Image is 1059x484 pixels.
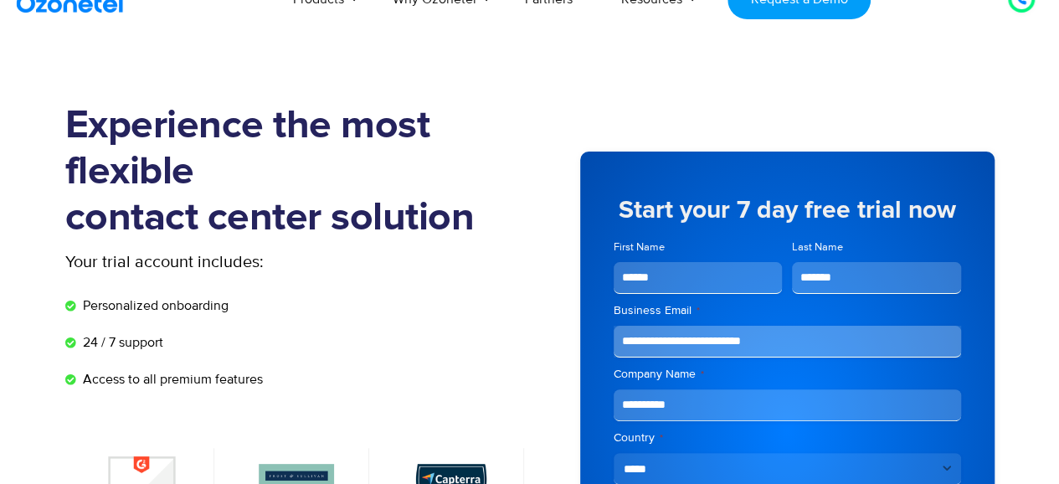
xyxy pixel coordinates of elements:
[65,250,404,275] p: Your trial account includes:
[65,103,530,241] h1: Experience the most flexible contact center solution
[614,239,783,255] label: First Name
[614,302,961,319] label: Business Email
[79,332,163,353] span: 24 / 7 support
[79,296,229,316] span: Personalized onboarding
[614,366,961,383] label: Company Name
[79,369,263,389] span: Access to all premium features
[792,239,961,255] label: Last Name
[614,430,961,446] label: Country
[614,198,961,223] h5: Start your 7 day free trial now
